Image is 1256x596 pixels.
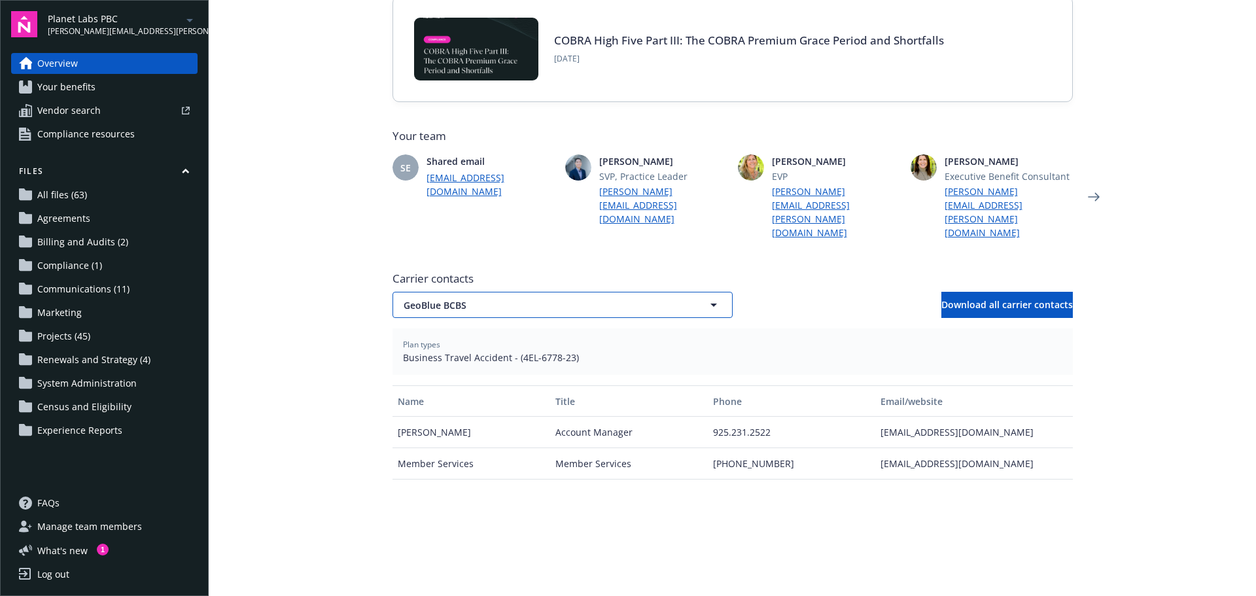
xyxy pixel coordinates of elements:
[398,394,545,408] div: Name
[708,417,875,448] div: 925.231.2522
[392,292,733,318] button: GeoBlue BCBS
[11,208,198,229] a: Agreements
[37,302,82,323] span: Marketing
[37,53,78,74] span: Overview
[37,396,131,417] span: Census and Eligibility
[400,161,411,175] span: SE
[37,349,150,370] span: Renewals and Strategy (4)
[911,154,937,181] img: photo
[427,154,555,168] span: Shared email
[599,169,727,183] span: SVP, Practice Leader
[599,184,727,226] a: [PERSON_NAME][EMAIL_ADDRESS][DOMAIN_NAME]
[404,298,676,312] span: GeoBlue BCBS
[11,544,109,557] button: What's new1
[772,154,900,168] span: [PERSON_NAME]
[875,417,1072,448] div: [EMAIL_ADDRESS][DOMAIN_NAME]
[392,417,550,448] div: [PERSON_NAME]
[708,385,875,417] button: Phone
[11,396,198,417] a: Census and Eligibility
[427,171,555,198] a: [EMAIL_ADDRESS][DOMAIN_NAME]
[37,516,142,537] span: Manage team members
[738,154,764,181] img: photo
[11,255,198,276] a: Compliance (1)
[550,385,708,417] button: Title
[37,544,88,557] span: What ' s new
[403,339,1062,351] span: Plan types
[37,77,96,97] span: Your benefits
[11,279,198,300] a: Communications (11)
[550,417,708,448] div: Account Manager
[875,385,1072,417] button: Email/website
[945,184,1073,239] a: [PERSON_NAME][EMAIL_ADDRESS][PERSON_NAME][DOMAIN_NAME]
[11,124,198,145] a: Compliance resources
[554,53,944,65] span: [DATE]
[48,26,182,37] span: [PERSON_NAME][EMAIL_ADDRESS][PERSON_NAME][DOMAIN_NAME]
[11,326,198,347] a: Projects (45)
[11,420,198,441] a: Experience Reports
[941,298,1073,311] span: Download all carrier contacts
[48,11,198,37] button: Planet Labs PBC[PERSON_NAME][EMAIL_ADDRESS][PERSON_NAME][DOMAIN_NAME]arrowDropDown
[37,208,90,229] span: Agreements
[550,448,708,480] div: Member Services
[11,166,198,182] button: Files
[11,53,198,74] a: Overview
[37,493,60,514] span: FAQs
[37,564,69,585] div: Log out
[403,351,1062,364] span: Business Travel Accident - (4EL-6778-23)
[392,385,550,417] button: Name
[37,124,135,145] span: Compliance resources
[11,302,198,323] a: Marketing
[37,373,137,394] span: System Administration
[392,448,550,480] div: Member Services
[11,349,198,370] a: Renewals and Strategy (4)
[11,493,198,514] a: FAQs
[945,169,1073,183] span: Executive Benefit Consultant
[11,516,198,537] a: Manage team members
[11,184,198,205] a: All files (63)
[881,394,1067,408] div: Email/website
[599,154,727,168] span: [PERSON_NAME]
[554,33,944,48] a: COBRA High Five Part III: The COBRA Premium Grace Period and Shortfalls
[1083,186,1104,207] a: Next
[11,100,198,121] a: Vendor search
[392,271,1073,287] span: Carrier contacts
[48,12,182,26] span: Planet Labs PBC
[182,12,198,27] a: arrowDropDown
[37,100,101,121] span: Vendor search
[708,448,875,480] div: [PHONE_NUMBER]
[772,169,900,183] span: EVP
[414,18,538,80] img: BLOG-Card Image - Compliance - COBRA High Five Pt 3 - 09-03-25.jpg
[875,448,1072,480] div: [EMAIL_ADDRESS][DOMAIN_NAME]
[392,128,1073,144] span: Your team
[772,184,900,239] a: [PERSON_NAME][EMAIL_ADDRESS][PERSON_NAME][DOMAIN_NAME]
[11,77,198,97] a: Your benefits
[941,292,1073,318] button: Download all carrier contacts
[37,420,122,441] span: Experience Reports
[37,184,87,205] span: All files (63)
[11,11,37,37] img: navigator-logo.svg
[11,232,198,253] a: Billing and Audits (2)
[97,544,109,555] div: 1
[713,394,870,408] div: Phone
[37,326,90,347] span: Projects (45)
[37,255,102,276] span: Compliance (1)
[555,394,703,408] div: Title
[565,154,591,181] img: photo
[11,373,198,394] a: System Administration
[37,232,128,253] span: Billing and Audits (2)
[37,279,130,300] span: Communications (11)
[945,154,1073,168] span: [PERSON_NAME]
